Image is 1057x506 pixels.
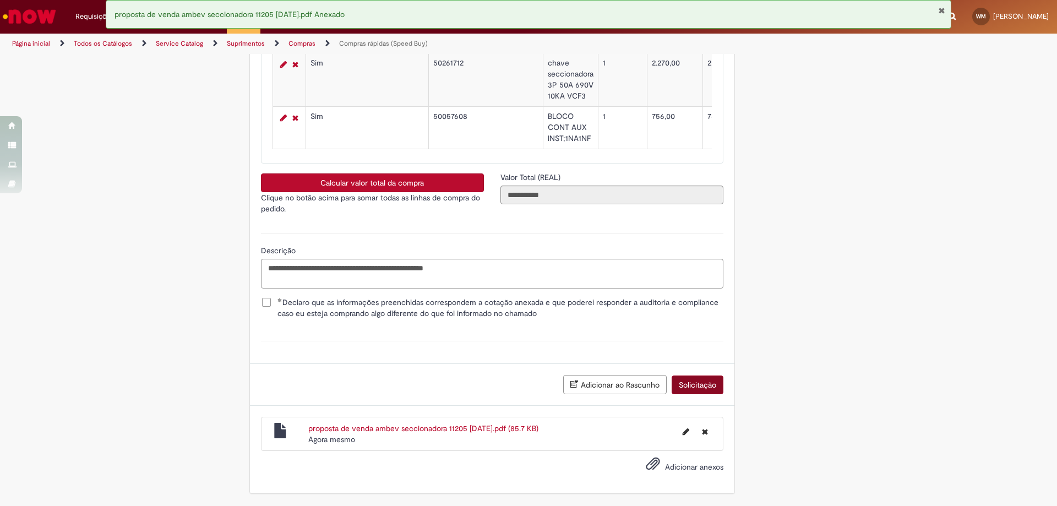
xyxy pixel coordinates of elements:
time: 28/08/2025 20:29:11 [308,434,355,444]
a: Service Catalog [156,39,203,48]
button: Excluir proposta de venda ambev seccionadora 11205 14-07-25.pdf [695,423,715,440]
a: proposta de venda ambev seccionadora 11205 [DATE].pdf (85.7 KB) [308,423,538,433]
button: Calcular valor total da compra [261,173,484,192]
td: 50057608 [428,107,543,149]
a: Editar Linha 2 [277,111,290,124]
p: Clique no botão acima para somar todas as linhas de compra do pedido. [261,192,484,214]
span: Declaro que as informações preenchidas correspondem a cotação anexada e que poderei responder a a... [277,297,723,319]
a: Editar Linha 1 [277,58,290,71]
button: Adicionar ao Rascunho [563,375,667,394]
td: 2.270,00 [702,53,773,107]
label: Somente leitura - Valor Total (REAL) [500,172,563,183]
a: Remover linha 2 [290,111,301,124]
span: proposta de venda ambev seccionadora 11205 [DATE].pdf Anexado [115,9,345,19]
td: Sim [306,53,428,107]
button: Adicionar anexos [643,454,663,479]
a: Remover linha 1 [290,58,301,71]
td: 1 [598,107,647,149]
textarea: Descrição [261,259,723,289]
td: 50261712 [428,53,543,107]
span: Agora mesmo [308,434,355,444]
td: 2.270,00 [647,53,702,107]
button: Solicitação [672,376,723,394]
span: Requisições [75,11,114,22]
td: 756,00 [702,107,773,149]
td: chave seccionadora 3P 50A 690V 10KA VCF3 [543,53,598,107]
button: Editar nome de arquivo proposta de venda ambev seccionadora 11205 14-07-25.pdf [676,423,696,440]
input: Valor Total (REAL) [500,186,723,204]
a: Compras rápidas (Speed Buy) [339,39,428,48]
a: Todos os Catálogos [74,39,132,48]
a: Suprimentos [227,39,265,48]
ul: Trilhas de página [8,34,696,54]
td: 756,00 [647,107,702,149]
span: Descrição [261,246,298,255]
button: Fechar Notificação [938,6,945,15]
span: Somente leitura - Valor Total (REAL) [500,172,563,182]
span: Obrigatório Preenchido [277,298,282,302]
a: Compras [288,39,315,48]
span: WM [976,13,986,20]
img: ServiceNow [1,6,58,28]
a: Página inicial [12,39,50,48]
span: Adicionar anexos [665,462,723,472]
td: BLOCO CONT AUX INST;1NA1NF [543,107,598,149]
span: [PERSON_NAME] [993,12,1049,21]
td: Sim [306,107,428,149]
td: 1 [598,53,647,107]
